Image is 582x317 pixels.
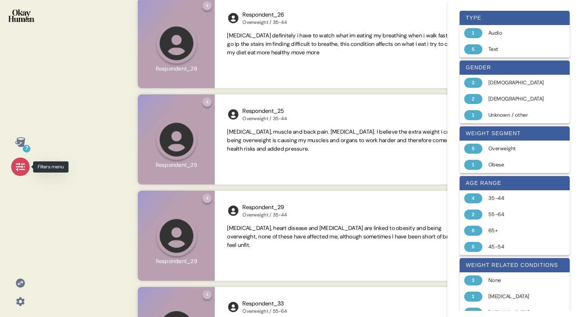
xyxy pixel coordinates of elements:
div: [DEMOGRAPHIC_DATA] [488,79,550,87]
div: 3 [464,275,482,285]
div: 1 [464,28,482,38]
div: Overweight / 35-44 [242,116,287,122]
div: 5 [464,144,482,154]
div: Obese [488,161,550,169]
img: l1ibTKarBSWXLOhlfT5LxFP+OttMJpPJZDKZTCbz9PgHEggSPYjZSwEAAAAASUVORK5CYII= [227,108,239,121]
div: 45-54 [488,243,550,251]
div: Text [488,45,550,53]
div: weight segment [460,126,570,141]
div: 65+ [488,227,550,235]
div: [DEMOGRAPHIC_DATA] [488,95,550,103]
div: 55-64 [488,211,550,218]
div: Overweight / 35-44 [242,19,287,25]
div: 4 [464,193,482,203]
div: Overweight / 35-44 [242,212,287,218]
div: Overweight [488,145,550,153]
div: 4 [202,1,212,10]
div: 4 [202,97,212,107]
img: l1ibTKarBSWXLOhlfT5LxFP+OttMJpPJZDKZTCbz9PgHEggSPYjZSwEAAAAASUVORK5CYII= [227,205,239,217]
div: 4 [202,194,212,203]
div: [MEDICAL_DATA] [488,293,550,300]
div: Respondent_33 [242,299,287,308]
div: 5 [464,44,482,54]
div: 1 [464,110,482,120]
span: [MEDICAL_DATA] definitely i have to watch what im eating my breathing when i walk fast or try to ... [227,32,469,56]
div: 2 [464,94,482,104]
div: 35-44 [488,195,550,202]
span: [MEDICAL_DATA], heart disease and [MEDICAL_DATA] are linked to obesity and being overweight, none... [227,225,470,248]
div: Respondent_26 [242,10,287,19]
div: 1 [464,292,482,302]
div: 0 [464,242,482,252]
div: 1 [464,160,482,170]
div: weight related conditions [460,258,570,272]
div: [MEDICAL_DATA] [488,309,550,317]
div: Respondent_29 [242,203,287,212]
div: 7 [23,145,30,153]
div: gender [460,60,570,75]
div: Overweight / 55-64 [242,308,287,314]
div: 0 [464,226,482,236]
div: type [460,11,570,25]
img: l1ibTKarBSWXLOhlfT5LxFP+OttMJpPJZDKZTCbz9PgHEggSPYjZSwEAAAAASUVORK5CYII= [227,12,239,24]
div: None [488,277,550,284]
img: okayhuman.3b1b6348.png [8,9,34,22]
div: 4 [202,290,212,299]
span: [MEDICAL_DATA], muscle and back pain. [MEDICAL_DATA]. I believe the extra weight i carry as being... [227,128,463,152]
div: Audio [488,29,550,37]
div: Filters menu [33,161,69,173]
div: 2 [464,210,482,220]
img: l1ibTKarBSWXLOhlfT5LxFP+OttMJpPJZDKZTCbz9PgHEggSPYjZSwEAAAAASUVORK5CYII= [227,301,239,313]
div: age range [460,176,570,190]
div: Respondent_25 [242,107,287,116]
div: Unknown / other [488,111,550,119]
div: 3 [464,78,482,88]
